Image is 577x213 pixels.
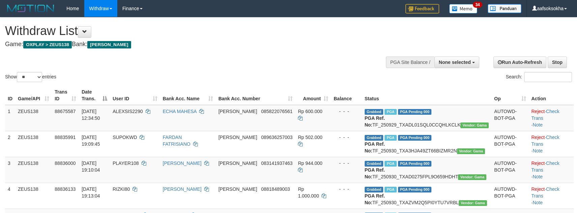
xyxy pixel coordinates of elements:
[298,109,322,114] span: Rp 600.000
[298,161,322,166] span: Rp 944.000
[160,86,216,105] th: Bank Acc. Name: activate to sort column ascending
[529,105,574,131] td: · ·
[398,187,432,192] span: PGA Pending
[398,135,432,141] span: PGA Pending
[533,122,543,128] a: Note
[532,186,559,199] a: Check Trans
[298,135,322,140] span: Rp 502.000
[365,141,385,153] b: PGA Ref. No:
[79,86,110,105] th: Date Trans.: activate to sort column descending
[385,109,396,115] span: Marked by aafpengsreynich
[163,135,190,147] a: FARDAN FATRISIANO
[113,109,143,114] span: ALEXSIS2290
[113,135,137,140] span: SUPOKWD
[491,131,528,157] td: AUTOWD-BOT-PGA
[15,157,52,183] td: ZEUS138
[385,161,396,167] span: Marked by aafpengsreynich
[55,135,75,140] span: 88835991
[362,183,492,209] td: TF_250930_TXAZVM2Q5PI0YTU7VRBL
[491,105,528,131] td: AUTOWD-BOT-PGA
[365,115,385,128] b: PGA Ref. No:
[218,109,257,114] span: [PERSON_NAME]
[533,174,543,179] a: Note
[110,86,160,105] th: User ID: activate to sort column ascending
[163,109,196,114] a: ECHA MAHESA
[457,148,485,154] span: Vendor URL: https://trx31.1velocity.biz
[5,157,15,183] td: 3
[529,157,574,183] td: · ·
[15,105,52,131] td: ZEUS138
[5,86,15,105] th: ID
[532,135,545,140] a: Reject
[218,186,257,192] span: [PERSON_NAME]
[405,4,439,13] img: Feedback.jpg
[218,135,257,140] span: [PERSON_NAME]
[23,41,72,48] span: OXPLAY > ZEUS138
[261,109,293,114] span: Copy 085822076561 to clipboard
[216,86,295,105] th: Bank Acc. Number: activate to sort column ascending
[365,135,384,141] span: Grabbed
[532,135,559,147] a: Check Trans
[5,105,15,131] td: 1
[491,157,528,183] td: AUTOWD-BOT-PGA
[533,148,543,153] a: Note
[113,186,130,192] span: RIZKI80
[398,161,432,167] span: PGA Pending
[385,135,396,141] span: Marked by aafpengsreynich
[5,183,15,209] td: 4
[334,134,359,141] div: - - -
[113,161,139,166] span: PLAYER108
[506,72,572,82] label: Search:
[529,131,574,157] td: · ·
[362,157,492,183] td: TF_250930_TXAD0275FPL9O659HDHT
[17,72,42,82] select: Showentries
[82,186,100,199] span: [DATE] 19:13:04
[261,135,293,140] span: Copy 089636257003 to clipboard
[5,41,378,48] h4: Game: Bank:
[488,4,521,13] img: panduan.png
[55,109,75,114] span: 88675587
[386,57,434,68] div: PGA Site Balance /
[5,3,56,13] img: MOTION_logo.png
[362,105,492,131] td: TF_250929_TXADL01SQL0CCQHLKCLK
[365,167,385,179] b: PGA Ref. No:
[82,109,100,121] span: [DATE] 12:34:50
[298,186,319,199] span: Rp 1.000.000
[5,72,56,82] label: Show entries
[87,41,131,48] span: [PERSON_NAME]
[460,122,489,128] span: Vendor URL: https://trx31.1velocity.biz
[163,186,202,192] a: [PERSON_NAME]
[218,161,257,166] span: [PERSON_NAME]
[365,161,384,167] span: Grabbed
[398,109,432,115] span: PGA Pending
[82,161,100,173] span: [DATE] 19:10:04
[365,193,385,205] b: PGA Ref. No:
[532,161,545,166] a: Reject
[493,57,546,68] a: Run Auto-Refresh
[533,200,543,205] a: Note
[15,86,52,105] th: Game/API: activate to sort column ascending
[15,131,52,157] td: ZEUS138
[532,109,559,121] a: Check Trans
[362,131,492,157] td: TF_250930_TXA3HJA49ZT66BIZMR2N
[532,109,545,114] a: Reject
[362,86,492,105] th: Status
[365,187,384,192] span: Grabbed
[532,186,545,192] a: Reject
[491,86,528,105] th: Op: activate to sort column ascending
[334,160,359,167] div: - - -
[5,131,15,157] td: 2
[473,2,482,8] span: 34
[55,186,75,192] span: 88836133
[55,161,75,166] span: 88836000
[491,183,528,209] td: AUTOWD-BOT-PGA
[52,86,79,105] th: Trans ID: activate to sort column ascending
[82,135,100,147] span: [DATE] 19:09:45
[449,4,478,13] img: Button%20Memo.svg
[548,57,567,68] a: Stop
[434,57,479,68] button: None selected
[261,161,293,166] span: Copy 083141937463 to clipboard
[261,186,290,192] span: Copy 08818489003 to clipboard
[334,108,359,115] div: - - -
[529,86,574,105] th: Action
